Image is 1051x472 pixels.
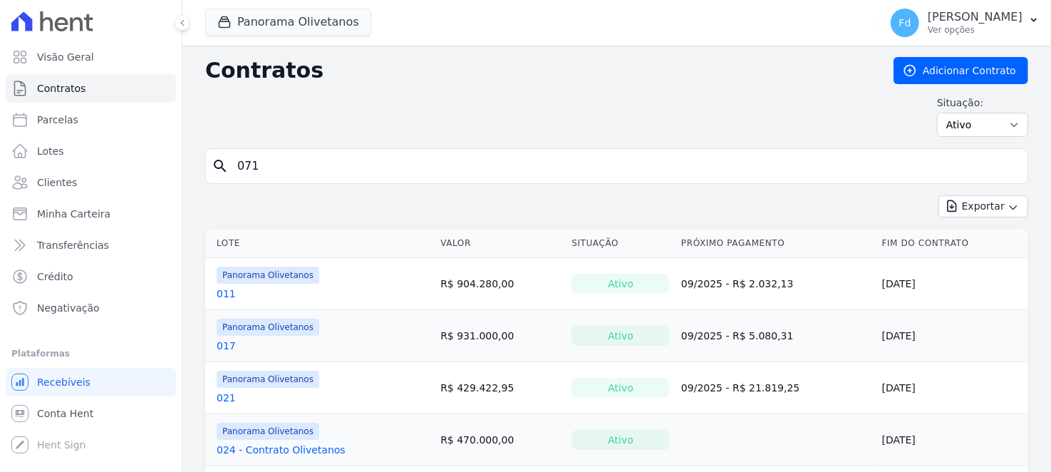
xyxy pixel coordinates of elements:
span: Lotes [37,144,64,158]
td: R$ 429.422,95 [435,362,566,414]
a: Parcelas [6,106,176,134]
span: Clientes [37,175,77,190]
a: Crédito [6,262,176,291]
a: Lotes [6,137,176,165]
span: Parcelas [37,113,78,127]
a: Adicionar Contrato [894,57,1028,84]
p: Ver opções [928,24,1022,36]
td: R$ 931.000,00 [435,310,566,362]
a: Transferências [6,231,176,260]
span: Negativação [37,301,100,315]
button: Fd [PERSON_NAME] Ver opções [879,3,1051,43]
span: Contratos [37,81,86,96]
a: 09/2025 - R$ 5.080,31 [681,330,794,342]
span: Crédito [37,270,73,284]
div: Ativo [571,274,670,294]
td: [DATE] [876,362,1028,414]
td: [DATE] [876,258,1028,310]
th: Valor [435,229,566,258]
div: Plataformas [11,345,170,362]
a: 024 - Contrato Olivetanos [217,443,346,457]
a: Negativação [6,294,176,322]
span: Recebíveis [37,375,90,389]
button: Panorama Olivetanos [205,9,371,36]
a: Contratos [6,74,176,103]
a: Recebíveis [6,368,176,396]
a: Conta Hent [6,399,176,428]
td: R$ 904.280,00 [435,258,566,310]
h2: Contratos [205,58,871,83]
span: Panorama Olivetanos [217,423,319,440]
a: 09/2025 - R$ 21.819,25 [681,382,799,394]
span: Transferências [37,238,109,252]
div: Ativo [571,430,670,450]
a: Minha Carteira [6,200,176,228]
div: Ativo [571,326,670,346]
td: R$ 470.000,00 [435,414,566,466]
label: Situação: [937,96,1028,110]
span: Panorama Olivetanos [217,371,319,388]
th: Lote [205,229,435,258]
td: [DATE] [876,310,1028,362]
th: Fim do Contrato [876,229,1028,258]
i: search [212,158,229,175]
a: 09/2025 - R$ 2.032,13 [681,278,794,289]
p: [PERSON_NAME] [928,10,1022,24]
a: Clientes [6,168,176,197]
span: Conta Hent [37,406,93,421]
div: Ativo [571,378,670,398]
a: Visão Geral [6,43,176,71]
a: 021 [217,391,236,405]
a: 017 [217,339,236,353]
input: Buscar por nome do lote [229,152,1022,180]
td: [DATE] [876,414,1028,466]
span: Fd [899,18,911,28]
a: 011 [217,287,236,301]
span: Visão Geral [37,50,94,64]
th: Situação [566,229,675,258]
span: Panorama Olivetanos [217,319,319,336]
span: Minha Carteira [37,207,110,221]
th: Próximo Pagamento [675,229,876,258]
button: Exportar [938,195,1028,217]
span: Panorama Olivetanos [217,267,319,284]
